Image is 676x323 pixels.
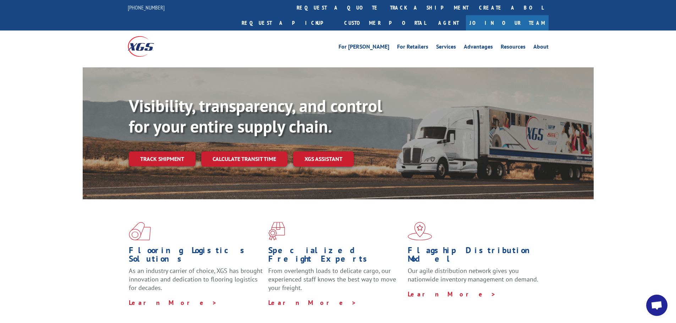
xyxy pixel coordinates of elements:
h1: Flooring Logistics Solutions [129,246,263,267]
h1: Specialized Freight Experts [268,246,402,267]
a: Agent [431,15,466,30]
a: Join Our Team [466,15,549,30]
div: Open chat [646,295,667,316]
a: XGS ASSISTANT [293,151,354,167]
a: Learn More > [268,299,357,307]
img: xgs-icon-total-supply-chain-intelligence-red [129,222,151,240]
a: Learn More > [408,290,496,298]
a: Advantages [464,44,493,52]
a: For Retailers [397,44,428,52]
img: xgs-icon-flagship-distribution-model-red [408,222,432,240]
p: From overlength loads to delicate cargo, our experienced staff knows the best way to move your fr... [268,267,402,298]
a: Track shipment [129,151,196,166]
a: Resources [501,44,526,52]
a: Learn More > [129,299,217,307]
span: As an industry carrier of choice, XGS has brought innovation and dedication to flooring logistics... [129,267,263,292]
span: Our agile distribution network gives you nationwide inventory management on demand. [408,267,538,283]
a: Request a pickup [236,15,339,30]
a: Calculate transit time [201,151,287,167]
a: Customer Portal [339,15,431,30]
img: xgs-icon-focused-on-flooring-red [268,222,285,240]
b: Visibility, transparency, and control for your entire supply chain. [129,95,382,137]
a: [PHONE_NUMBER] [128,4,165,11]
h1: Flagship Distribution Model [408,246,542,267]
a: About [533,44,549,52]
a: For [PERSON_NAME] [339,44,389,52]
a: Services [436,44,456,52]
